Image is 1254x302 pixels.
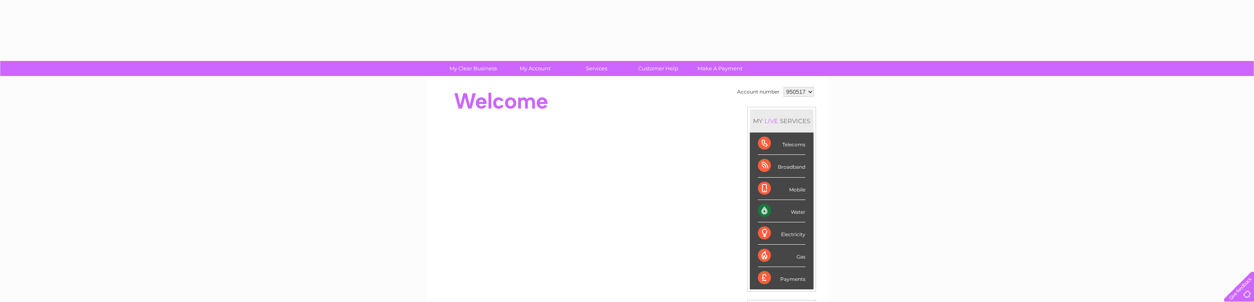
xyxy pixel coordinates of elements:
[735,85,781,99] td: Account number
[686,61,753,76] a: Make A Payment
[758,267,805,289] div: Payments
[758,155,805,177] div: Broadband
[501,61,568,76] a: My Account
[758,133,805,155] div: Telecoms
[763,117,780,125] div: LIVE
[758,245,805,267] div: Gas
[750,109,814,133] div: MY SERVICES
[625,61,692,76] a: Customer Help
[563,61,630,76] a: Services
[758,222,805,245] div: Electricity
[758,200,805,222] div: Water
[758,178,805,200] div: Mobile
[440,61,507,76] a: My Clear Business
